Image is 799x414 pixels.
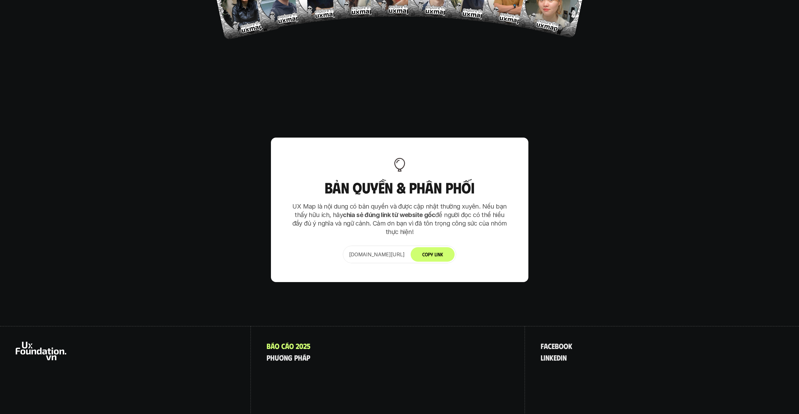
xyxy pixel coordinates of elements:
[281,342,285,350] span: c
[541,342,544,350] span: f
[303,342,307,350] span: 2
[564,342,568,350] span: o
[568,342,572,350] span: k
[555,342,559,350] span: b
[275,342,279,350] span: o
[267,353,270,362] span: p
[545,353,549,362] span: n
[563,353,567,362] span: n
[267,342,271,350] span: B
[267,353,310,362] a: phươngpháp
[288,353,292,362] span: g
[299,342,303,350] span: 0
[294,353,298,362] span: p
[307,342,310,350] span: 5
[290,202,510,236] p: UX Map là nội dung có bản quyền và được cập nhật thường xuyên. Nếu bạn thấy hữu ích, hãy để người...
[544,342,548,350] span: a
[285,342,289,350] span: á
[543,353,545,362] span: i
[302,353,306,362] span: á
[343,211,435,219] strong: chia sẻ đúng link từ website gốc
[275,353,279,362] span: ư
[552,342,555,350] span: e
[549,353,553,362] span: k
[557,353,561,362] span: d
[349,251,405,258] p: [DOMAIN_NAME][URL]
[289,342,294,350] span: o
[284,353,288,362] span: n
[298,353,302,362] span: h
[290,179,510,196] h3: Bản quyền & Phân phối
[270,353,275,362] span: h
[271,342,275,350] span: á
[553,353,557,362] span: e
[541,353,567,362] a: linkedin
[559,342,564,350] span: o
[279,353,284,362] span: ơ
[411,247,455,262] button: Copy Link
[296,342,299,350] span: 2
[541,342,572,350] a: facebook
[306,353,310,362] span: p
[548,342,552,350] span: c
[561,353,563,362] span: i
[541,353,543,362] span: l
[267,342,310,350] a: Báocáo2025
